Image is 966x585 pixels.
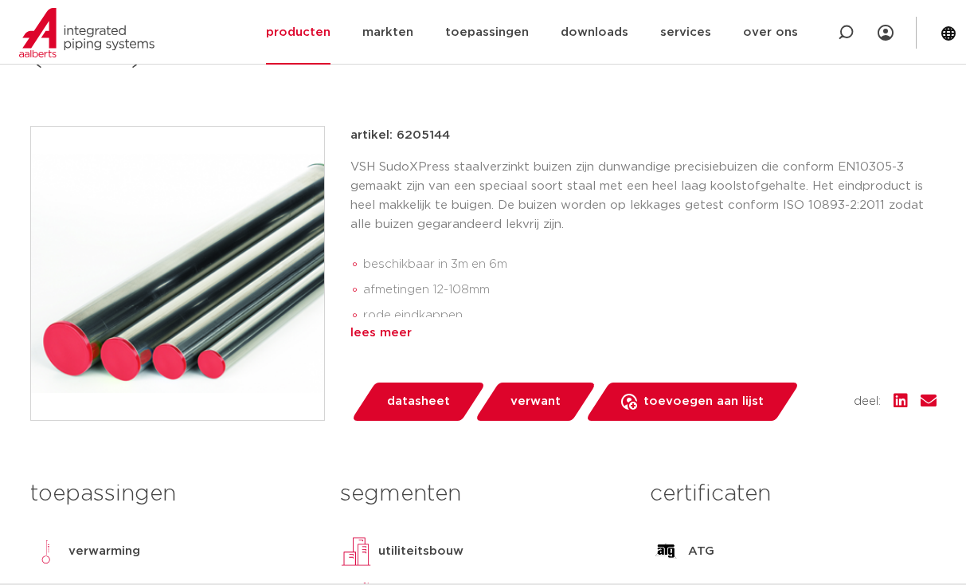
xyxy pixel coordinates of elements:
span: toevoegen aan lijst [643,389,764,414]
p: utiliteitsbouw [378,542,463,561]
img: ATG [650,536,682,567]
span: datasheet [387,389,450,414]
h3: certificaten [650,478,936,510]
img: Product Image for VSH SudoXPress Staalverzinkt buis 12x1,2 (l = 6m) [31,127,324,420]
p: VSH SudoXPress staalverzinkt buizen zijn dunwandige precisiebuizen die conform EN10305-3 gemaakt ... [350,158,937,234]
img: verwarming [30,536,62,567]
div: lees meer [350,324,937,343]
span: deel: [854,392,881,411]
li: afmetingen 12-108mm [363,277,937,303]
p: artikel: 6205144 [350,126,450,145]
a: datasheet [350,383,486,421]
p: verwarming [68,542,140,561]
img: utiliteitsbouw [340,536,372,567]
p: ATG [688,542,714,561]
h3: toepassingen [30,478,316,510]
span: verwant [510,389,561,414]
h3: segmenten [340,478,626,510]
li: rode eindkappen [363,303,937,328]
li: beschikbaar in 3m en 6m [363,252,937,277]
a: verwant [474,383,596,421]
